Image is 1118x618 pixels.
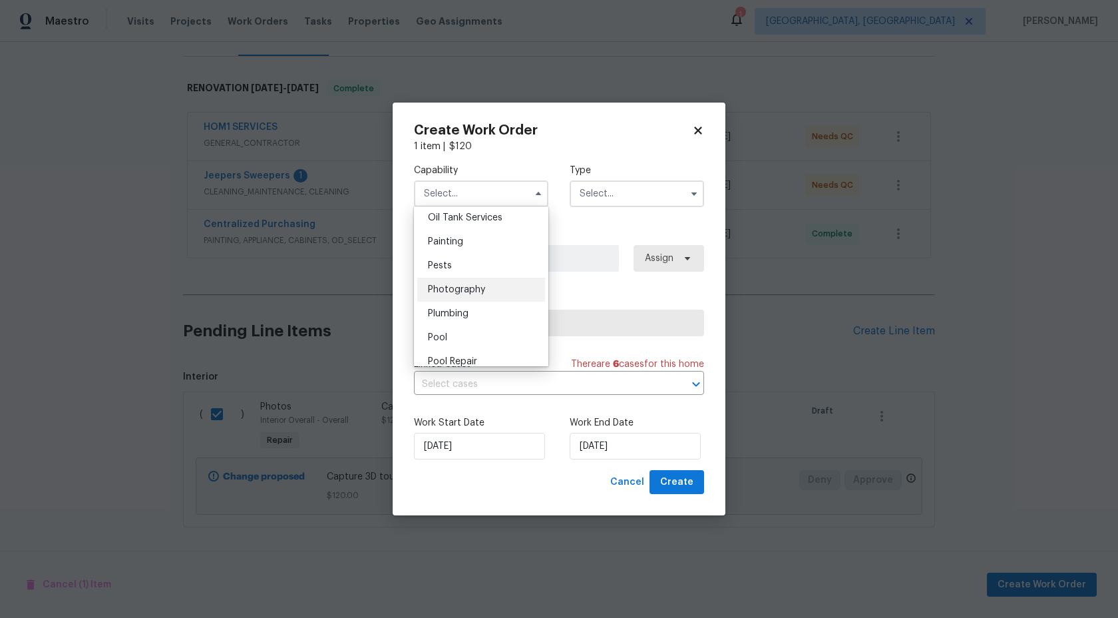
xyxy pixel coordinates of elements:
div: 1 item | [414,140,704,153]
span: Painting [428,237,463,246]
button: Cancel [605,470,650,495]
span: Pests [428,261,452,270]
button: Open [687,375,705,394]
h2: Create Work Order [414,124,692,137]
label: Work Start Date [414,416,548,430]
span: Cancel [610,474,644,491]
input: M/D/YYYY [414,433,545,460]
button: Create [650,470,704,495]
label: Work Order Manager [414,228,704,242]
span: Oil Tank Services [428,213,502,222]
span: Select trade partner [425,316,693,330]
button: Show options [686,186,702,202]
label: Capability [414,164,548,177]
span: Pool [428,333,447,342]
input: Select... [570,180,704,207]
label: Trade Partner [414,293,704,306]
span: There are case s for this home [571,358,704,371]
label: Type [570,164,704,177]
label: Work End Date [570,416,704,430]
span: Assign [645,252,673,265]
span: 6 [613,360,619,369]
span: Create [660,474,693,491]
input: M/D/YYYY [570,433,701,460]
input: Select... [414,180,548,207]
span: $ 120 [449,142,472,151]
input: Select cases [414,374,667,395]
button: Hide options [530,186,546,202]
span: Pool Repair [428,357,477,366]
span: Plumbing [428,309,468,318]
span: Photography [428,285,485,294]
